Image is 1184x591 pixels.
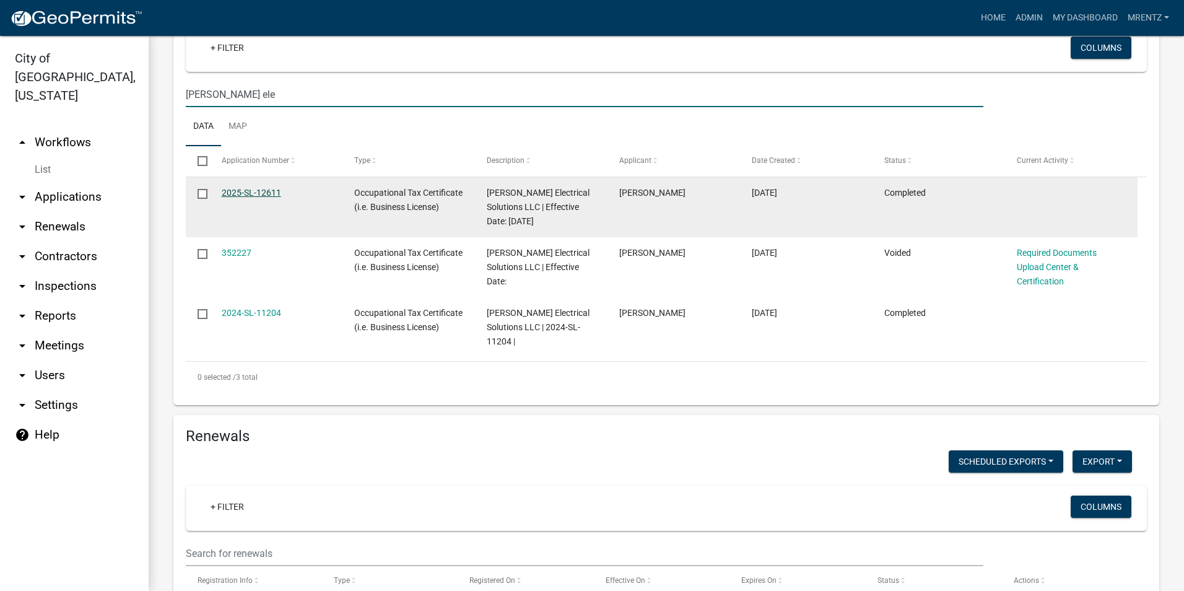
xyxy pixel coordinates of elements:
[949,450,1063,473] button: Scheduled Exports
[487,248,590,286] span: Jackson Electrical Solutions LLC | Effective Date:
[740,146,873,176] datatable-header-cell: Date Created
[1071,496,1131,518] button: Columns
[15,135,30,150] i: arrow_drop_up
[619,156,651,165] span: Applicant
[186,427,1147,445] h4: Renewals
[222,308,281,318] a: 2024-SL-11204
[619,248,686,258] span: Lorenzo Jackson
[487,308,590,346] span: Jackson Electrical Solutions LLC | 2024-SL-11204 |
[15,219,30,234] i: arrow_drop_down
[1017,248,1097,286] a: Required Documents Upload Center & Certification
[221,107,255,147] a: Map
[1048,6,1123,30] a: My Dashboard
[209,146,342,176] datatable-header-cell: Application Number
[1123,6,1174,30] a: Mrentz
[873,146,1005,176] datatable-header-cell: Status
[752,308,777,318] span: 10/10/2023
[1071,37,1131,59] button: Columns
[1014,576,1039,585] span: Actions
[15,338,30,353] i: arrow_drop_down
[752,248,777,258] span: 12/23/2024
[607,146,740,176] datatable-header-cell: Applicant
[15,427,30,442] i: help
[15,249,30,264] i: arrow_drop_down
[619,188,686,198] span: Lorenzo Jackson
[15,309,30,323] i: arrow_drop_down
[222,188,281,198] a: 2025-SL-12611
[884,188,926,198] span: Completed
[198,373,236,382] span: 0 selected /
[606,576,645,585] span: Effective On
[15,398,30,413] i: arrow_drop_down
[877,576,899,585] span: Status
[15,190,30,204] i: arrow_drop_down
[201,37,254,59] a: + Filter
[884,308,926,318] span: Completed
[475,146,607,176] datatable-header-cell: Description
[1017,156,1068,165] span: Current Activity
[186,362,1147,393] div: 3 total
[15,368,30,383] i: arrow_drop_down
[222,156,289,165] span: Application Number
[354,248,463,272] span: Occupational Tax Certificate (i.e. Business License)
[1011,6,1048,30] a: Admin
[884,156,906,165] span: Status
[186,107,221,147] a: Data
[186,541,983,566] input: Search for renewals
[354,308,463,332] span: Occupational Tax Certificate (i.e. Business License)
[487,188,590,226] span: Jackson Electrical Solutions LLC | Effective Date: 01/06/2025
[222,248,251,258] a: 352227
[342,146,474,176] datatable-header-cell: Type
[619,308,686,318] span: Lorenzo Jackson
[334,576,350,585] span: Type
[1073,450,1132,473] button: Export
[741,576,777,585] span: Expires On
[354,188,463,212] span: Occupational Tax Certificate (i.e. Business License)
[201,496,254,518] a: + Filter
[354,156,370,165] span: Type
[198,576,253,585] span: Registration Info
[884,248,911,258] span: Voided
[1005,146,1138,176] datatable-header-cell: Current Activity
[752,188,777,198] span: 12/31/2024
[186,82,983,107] input: Search for applications
[186,146,209,176] datatable-header-cell: Select
[976,6,1011,30] a: Home
[752,156,795,165] span: Date Created
[15,279,30,294] i: arrow_drop_down
[469,576,515,585] span: Registered On
[487,156,525,165] span: Description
